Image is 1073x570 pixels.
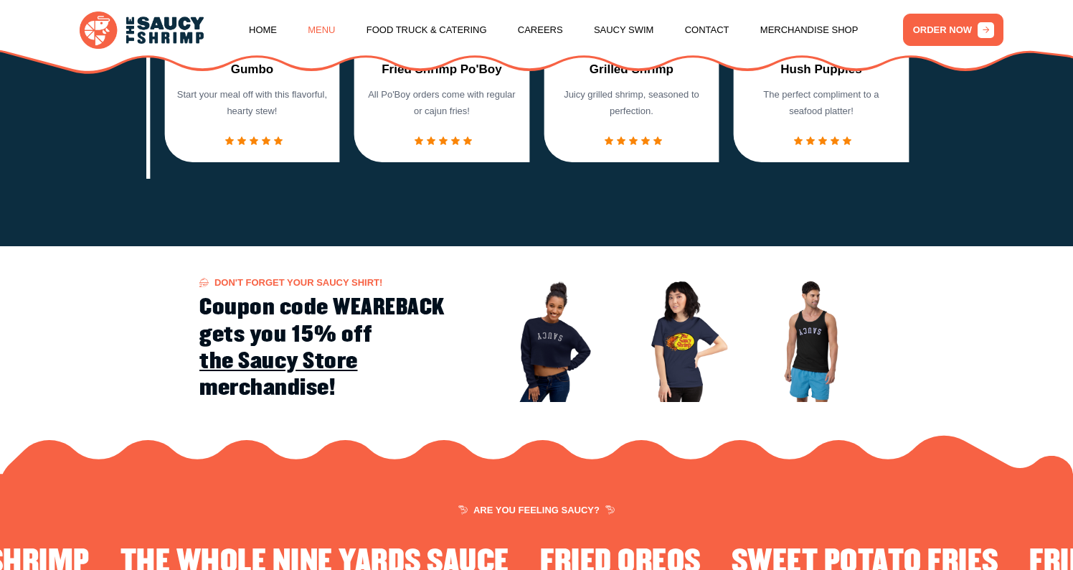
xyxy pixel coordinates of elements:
img: logo [80,11,204,49]
a: Contact [685,3,729,57]
a: Home [249,3,277,57]
a: the Saucy Store [199,348,358,375]
a: Saucy Swim [594,3,654,57]
p: All Po'Boy orders come with regular or cajun fries! [367,87,518,120]
p: Start your meal off with this flavorful, hearty stew! [176,87,328,120]
a: Menu [308,3,335,57]
h2: Coupon code WEAREBACK gets you 15% off merchandise! [199,294,471,402]
p: Juicy grilled shrimp, seasoned to perfection. [556,87,707,120]
span: Don't forget your Saucy Shirt! [199,278,382,287]
a: ORDER NOW [903,14,1003,46]
img: Image 2 [619,279,742,402]
a: Careers [518,3,563,57]
a: Food Truck & Catering [367,3,487,57]
span: ARE YOU FEELING SAUCY? [458,505,615,515]
a: Merchandise Shop [760,3,859,57]
p: The perfect compliment to a seafood platter! [746,87,897,120]
img: Image 1 [488,279,610,402]
img: Image 3 [751,279,874,402]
